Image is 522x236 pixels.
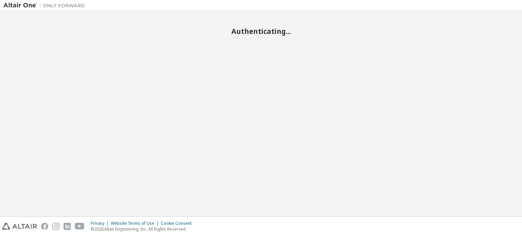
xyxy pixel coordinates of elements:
[75,223,85,230] img: youtube.svg
[3,2,88,9] img: Altair One
[91,221,111,226] div: Privacy
[91,226,196,232] p: © 2025 Altair Engineering, Inc. All Rights Reserved.
[2,223,37,230] img: altair_logo.svg
[64,223,71,230] img: linkedin.svg
[3,27,519,36] h2: Authenticating...
[161,221,196,226] div: Cookie Consent
[111,221,161,226] div: Website Terms of Use
[52,223,59,230] img: instagram.svg
[41,223,48,230] img: facebook.svg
